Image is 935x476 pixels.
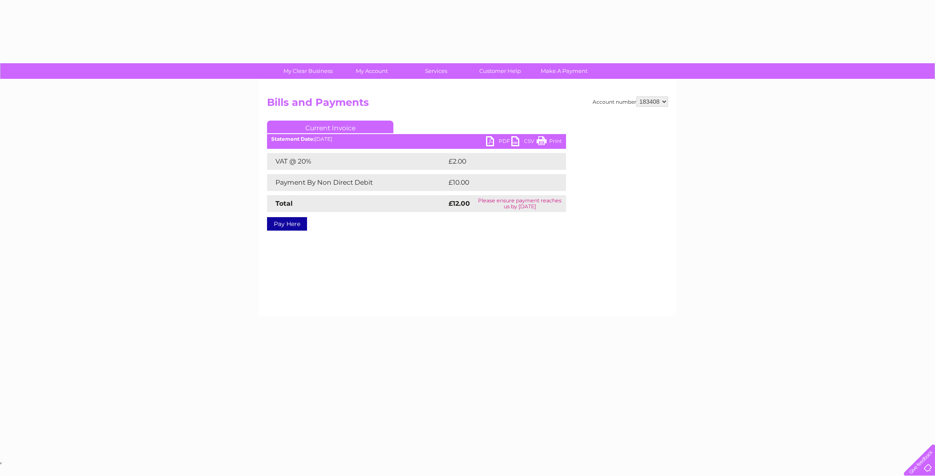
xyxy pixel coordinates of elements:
a: PDF [486,136,511,148]
div: [DATE] [267,136,566,142]
a: Services [401,63,471,79]
td: Payment By Non Direct Debit [267,174,446,191]
td: Please ensure payment reaches us by [DATE] [473,195,566,212]
a: My Account [337,63,407,79]
b: Statement Date: [271,136,315,142]
a: Pay Here [267,217,307,231]
a: My Clear Business [273,63,343,79]
a: Make A Payment [529,63,599,79]
h2: Bills and Payments [267,97,668,113]
a: Customer Help [465,63,535,79]
strong: Total [275,199,293,207]
div: Account number [593,97,668,107]
td: VAT @ 20% [267,153,446,170]
a: Print [537,136,562,148]
strong: £12.00 [449,199,470,207]
a: CSV [511,136,537,148]
td: £10.00 [446,174,549,191]
td: £2.00 [446,153,547,170]
a: Current Invoice [267,121,393,133]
